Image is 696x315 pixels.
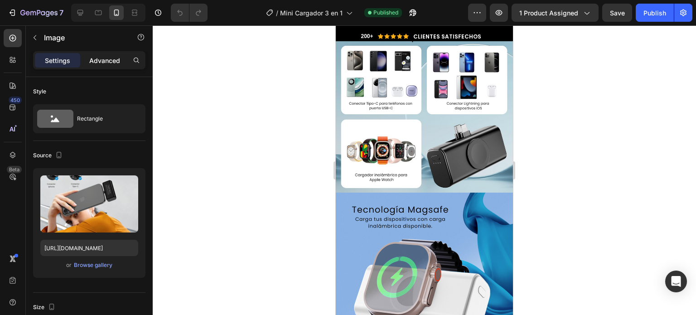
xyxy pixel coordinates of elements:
[610,9,625,17] span: Save
[40,240,138,256] input: https://example.com/image.jpg
[171,4,208,22] div: Undo/Redo
[33,150,64,162] div: Source
[77,108,132,129] div: Rectangle
[643,8,666,18] div: Publish
[74,261,112,269] div: Browse gallery
[519,8,578,18] span: 1 product assigned
[373,9,398,17] span: Published
[40,175,138,233] img: preview-image
[89,56,120,65] p: Advanced
[4,4,68,22] button: 7
[66,260,72,271] span: or
[73,261,113,270] button: Browse gallery
[602,4,632,22] button: Save
[33,87,46,96] div: Style
[7,166,22,173] div: Beta
[276,8,278,18] span: /
[512,4,599,22] button: 1 product assigned
[336,25,513,315] iframe: Design area
[280,8,343,18] span: Mini Cargador 3 en 1
[33,301,57,314] div: Size
[44,32,121,43] p: Image
[59,7,63,18] p: 7
[9,97,22,104] div: 450
[45,56,70,65] p: Settings
[665,271,687,292] div: Open Intercom Messenger
[636,4,674,22] button: Publish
